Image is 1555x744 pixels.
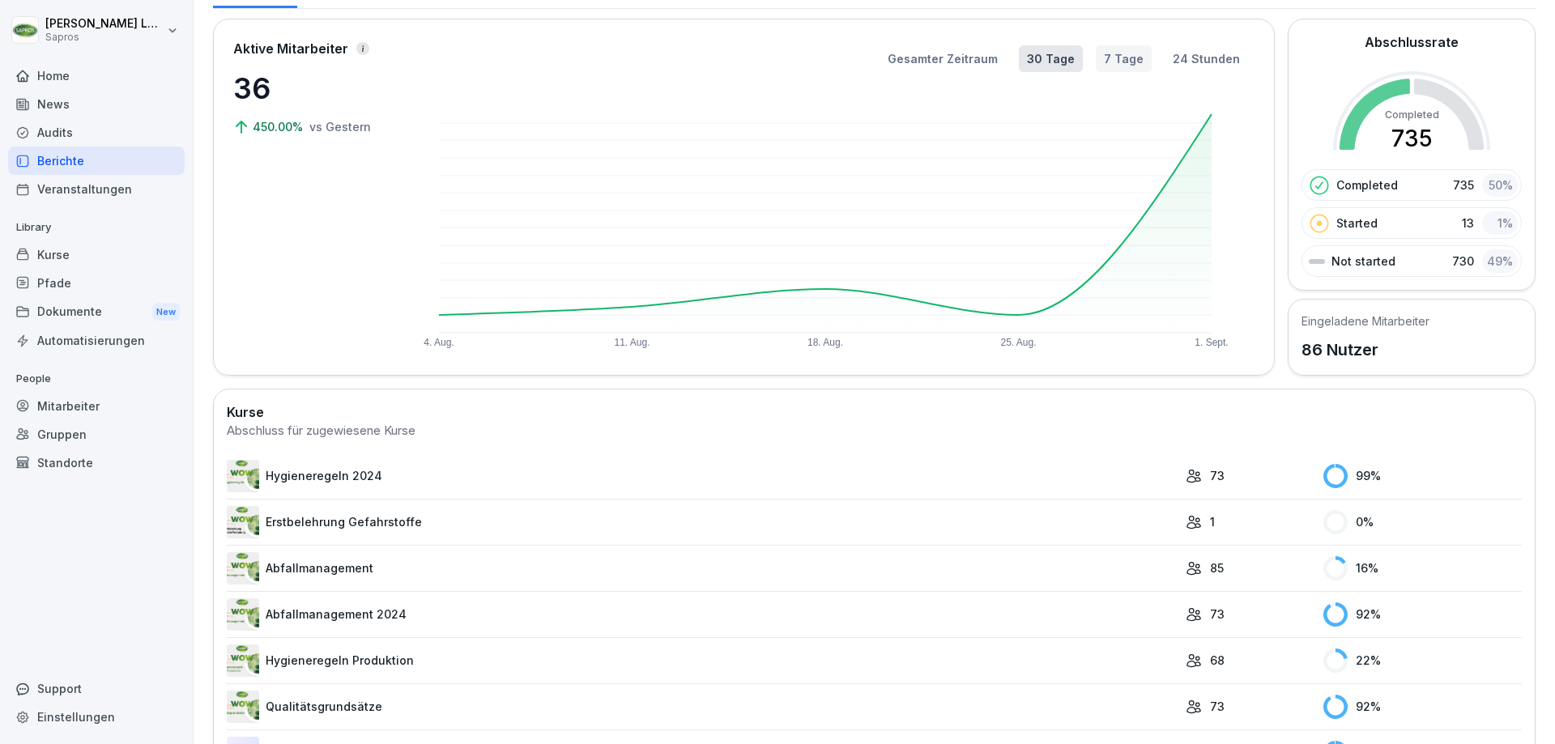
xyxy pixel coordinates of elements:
p: People [8,366,185,392]
p: Not started [1331,253,1395,270]
button: 7 Tage [1096,45,1152,72]
a: Berichte [8,147,185,175]
div: 16 % [1323,556,1522,580]
a: Standorte [8,449,185,477]
a: Abfallmanagement 2024 [227,598,1178,631]
a: Veranstaltungen [8,175,185,203]
text: 18. Aug. [807,337,843,348]
a: News [8,90,185,118]
a: Erstbelehrung Gefahrstoffe [227,506,1178,538]
h2: Kurse [227,402,1522,422]
p: vs Gestern [309,118,371,135]
a: Qualitätsgrundsätze [227,691,1178,723]
p: 730 [1452,253,1474,270]
p: 450.00% [253,118,306,135]
a: Kurse [8,240,185,269]
img: spf8cohbzgdspq4gqhh13hav.png [227,460,259,492]
p: 36 [233,66,395,110]
div: 49 % [1482,249,1518,273]
a: Pfade [8,269,185,297]
p: 86 Nutzer [1302,338,1429,362]
div: Support [8,674,185,703]
h2: Abschlussrate [1365,32,1459,52]
button: 30 Tage [1019,45,1083,72]
button: 24 Stunden [1165,45,1248,72]
a: Audits [8,118,185,147]
a: DokumenteNew [8,297,185,327]
p: Aktive Mitarbeiter [233,39,348,58]
a: Mitarbeiter [8,392,185,420]
p: Completed [1336,176,1398,193]
a: Automatisierungen [8,326,185,355]
img: ddihgbn65xlqusrga5tg5m1l.png [227,691,259,723]
p: 1 [1210,513,1215,530]
a: Hygieneregeln Produktion [227,644,1178,677]
text: 4. Aug. [424,337,454,348]
p: Started [1336,215,1378,232]
div: 50 % [1482,173,1518,197]
a: Abfallmanagement [227,552,1178,585]
div: 1 % [1482,211,1518,235]
text: 25. Aug. [1000,337,1036,348]
p: 85 [1210,559,1224,576]
div: Abschluss für zugewiesene Kurse [227,422,1522,440]
div: 99 % [1323,464,1522,488]
button: Gesamter Zeitraum [880,45,1006,72]
img: l8527dfigmvtvnh9bpu1gycw.png [227,644,259,677]
div: Dokumente [8,297,185,327]
a: Hygieneregeln 2024 [227,460,1178,492]
p: 73 [1210,467,1225,484]
h5: Eingeladene Mitarbeiter [1302,312,1429,329]
img: cq4jyt4aaqekzmgfzoj6qg9r.png [227,552,259,585]
p: 73 [1210,698,1225,715]
p: [PERSON_NAME] Loske [45,17,164,31]
p: 73 [1210,606,1225,623]
p: Library [8,215,185,240]
div: 92 % [1323,695,1522,719]
div: 22 % [1323,648,1522,673]
p: 68 [1210,652,1225,669]
p: 735 [1453,176,1474,193]
a: Gruppen [8,420,185,449]
p: Sapros [45,32,164,43]
img: cq4jyt4aaqekzmgfzoj6qg9r.png [227,598,259,631]
text: 11. Aug. [614,337,650,348]
a: Einstellungen [8,703,185,731]
text: 1. Sept. [1195,337,1228,348]
div: 0 % [1323,510,1522,534]
a: Home [8,62,185,90]
div: New [152,303,180,321]
img: ycttzcuub2lzqfkfceyn5bs1.png [227,506,259,538]
div: 92 % [1323,602,1522,627]
p: 13 [1462,215,1474,232]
